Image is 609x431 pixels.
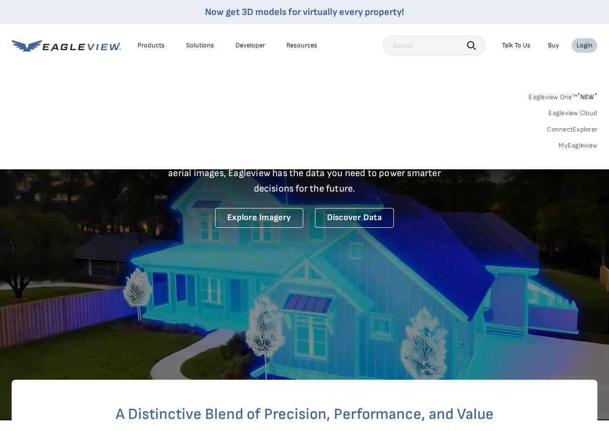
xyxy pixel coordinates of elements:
a: Discover Data [315,208,394,228]
a: ConnectExplorer [547,125,597,134]
a: Eagleview Cloud [548,109,597,118]
h2: A Distinctive Blend of Precision, Performance, and Value [50,407,559,422]
div: Resources [286,41,317,50]
div: Products [138,41,165,50]
a: Developer [235,41,265,50]
input: Search [383,36,485,55]
div: Solutions [186,41,214,50]
div: Talk To Us [502,41,531,50]
div: Login [577,41,593,50]
a: Buy [548,41,559,50]
span: NEW [578,93,597,101]
a: Now get 3D models for virtually every property! [205,6,404,18]
a: Explore Imagery [215,208,303,228]
p: A new era starts here. Built on more than 3.5 billion high-resolution aerial images, Eagleview ha... [156,150,453,196]
a: MyEagleview [559,141,597,150]
a: Eagleview One™*NEW* [529,90,597,101]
